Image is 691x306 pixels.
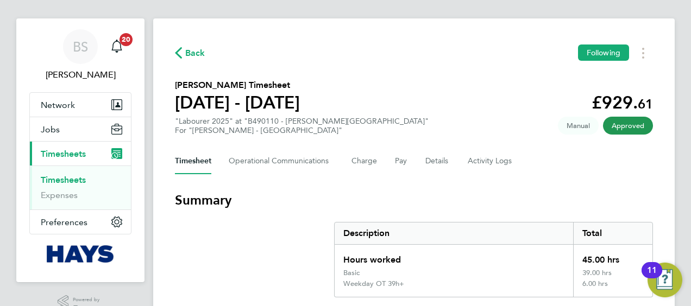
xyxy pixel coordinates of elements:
[335,222,573,244] div: Description
[120,33,133,46] span: 20
[573,269,652,279] div: 39.00 hrs
[425,148,450,174] button: Details
[41,124,60,135] span: Jobs
[334,222,653,297] div: Summary
[30,117,131,141] button: Jobs
[648,263,682,297] button: Open Resource Center, 11 new notifications
[175,126,429,135] div: For "[PERSON_NAME] - [GEOGRAPHIC_DATA]"
[175,79,300,92] h2: [PERSON_NAME] Timesheet
[343,269,360,277] div: Basic
[343,279,404,288] div: Weekday OT 39h+
[73,40,88,54] span: BS
[175,117,429,135] div: "Labourer 2025" at "B490110 - [PERSON_NAME][GEOGRAPHIC_DATA]"
[41,175,86,185] a: Timesheets
[16,18,145,282] nav: Main navigation
[335,245,573,269] div: Hours worked
[592,92,653,113] app-decimal: £929.
[185,47,205,60] span: Back
[29,68,131,81] span: Billy Smith
[587,48,620,58] span: Following
[175,46,205,60] button: Back
[603,117,653,135] span: This timesheet has been approved.
[578,44,629,61] button: Following
[41,149,86,159] span: Timesheets
[29,245,131,263] a: Go to home page
[41,217,87,227] span: Preferences
[30,142,131,165] button: Timesheets
[638,96,653,112] span: 61
[30,210,131,234] button: Preferences
[73,295,103,304] span: Powered by
[468,148,513,174] button: Activity Logs
[175,192,653,209] h3: Summary
[175,148,211,174] button: Timesheet
[175,92,300,113] h1: [DATE] - [DATE]
[633,44,653,61] button: Timesheets Menu
[573,279,652,297] div: 6.00 hrs
[41,100,75,110] span: Network
[573,245,652,269] div: 45.00 hrs
[30,165,131,209] div: Timesheets
[106,29,128,64] a: 20
[573,222,652,244] div: Total
[30,93,131,117] button: Network
[351,148,378,174] button: Charge
[47,245,115,263] img: hays-logo-retina.png
[647,270,657,284] div: 11
[41,190,78,200] a: Expenses
[395,148,408,174] button: Pay
[229,148,334,174] button: Operational Communications
[558,117,599,135] span: This timesheet was manually created.
[29,29,131,81] a: BS[PERSON_NAME]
